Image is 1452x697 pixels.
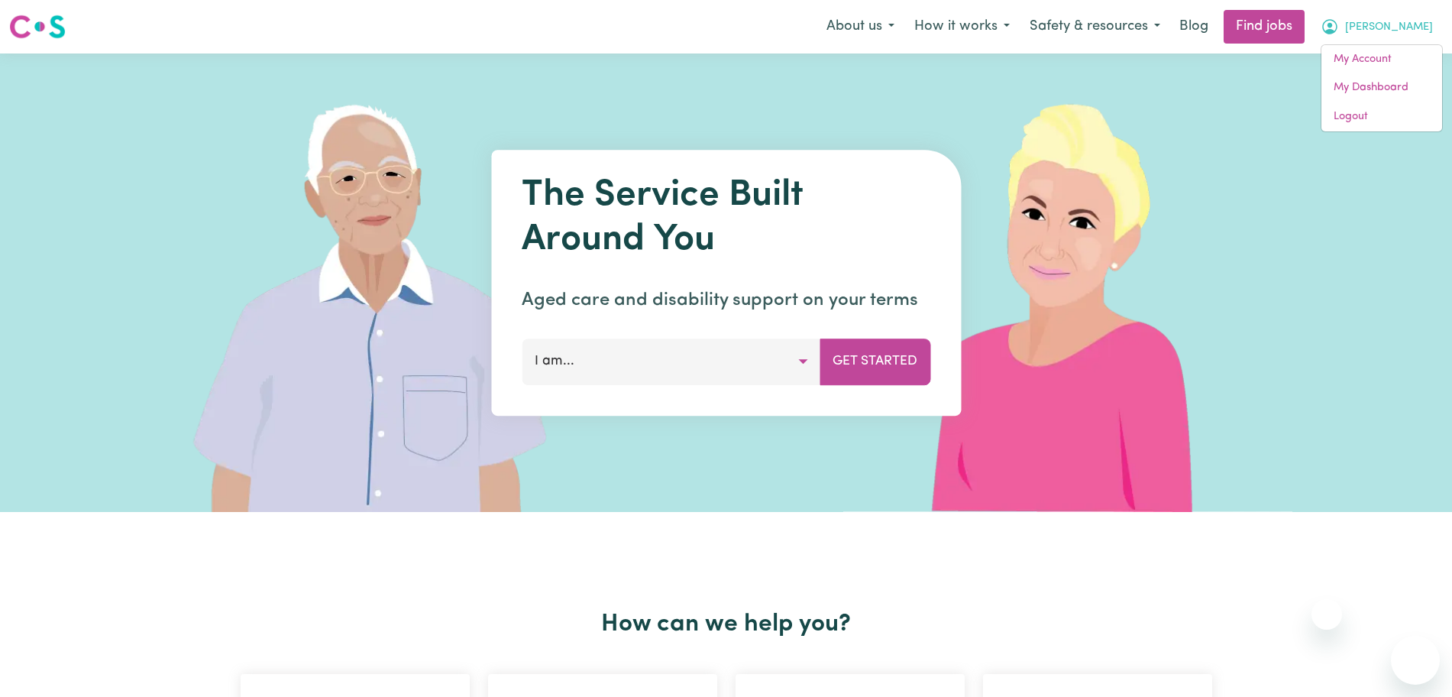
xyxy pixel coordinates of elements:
[904,11,1020,43] button: How it works
[1321,102,1442,131] a: Logout
[1020,11,1170,43] button: Safety & resources
[1321,44,1443,132] div: My Account
[522,339,820,384] button: I am...
[231,610,1221,639] h2: How can we help you?
[1391,636,1440,685] iframe: Button to launch messaging window
[1224,10,1305,44] a: Find jobs
[1170,10,1218,44] a: Blog
[9,9,66,44] a: Careseekers logo
[1311,599,1342,630] iframe: Close message
[1345,19,1433,36] span: [PERSON_NAME]
[1321,73,1442,102] a: My Dashboard
[522,174,930,262] h1: The Service Built Around You
[820,339,930,384] button: Get Started
[9,13,66,41] img: Careseekers logo
[1321,45,1442,74] a: My Account
[817,11,904,43] button: About us
[1311,11,1443,43] button: My Account
[522,287,930,314] p: Aged care and disability support on your terms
